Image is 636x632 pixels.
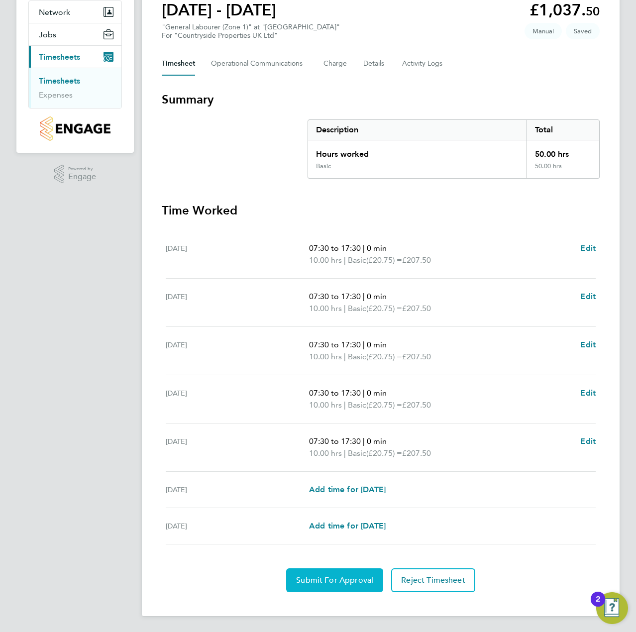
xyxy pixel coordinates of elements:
a: Go to home page [28,116,122,141]
button: Charge [323,52,347,76]
span: 07:30 to 17:30 [309,340,361,349]
div: [DATE] [166,520,309,532]
span: Edit [580,340,596,349]
div: 50.00 hrs [527,140,599,162]
span: Timesheets [39,52,80,62]
span: 10.00 hrs [309,304,342,313]
a: Edit [580,387,596,399]
span: | [344,448,346,458]
span: Reject Timesheet [401,575,465,585]
span: 10.00 hrs [309,400,342,410]
h3: Summary [162,92,600,107]
span: This timesheet is Saved. [566,23,600,39]
span: Edit [580,388,596,398]
span: | [344,400,346,410]
div: Summary [308,119,600,179]
span: | [344,255,346,265]
span: | [363,340,365,349]
span: (£20.75) = [366,448,402,458]
span: Network [39,7,70,17]
span: 0 min [367,436,387,446]
a: Edit [580,339,596,351]
div: Hours worked [308,140,527,162]
span: 07:30 to 17:30 [309,292,361,301]
span: Edit [580,436,596,446]
span: Engage [68,173,96,181]
span: (£20.75) = [366,255,402,265]
span: Jobs [39,30,56,39]
div: Description [308,120,527,140]
button: Timesheets [29,46,121,68]
span: 07:30 to 17:30 [309,436,361,446]
span: Edit [580,243,596,253]
div: [DATE] [166,242,309,266]
span: (£20.75) = [366,304,402,313]
a: Powered byEngage [54,165,97,184]
section: Timesheet [162,92,600,592]
a: Expenses [39,90,73,100]
span: | [344,352,346,361]
div: [DATE] [166,291,309,315]
span: Basic [348,447,366,459]
span: Basic [348,351,366,363]
a: Edit [580,291,596,303]
a: Edit [580,435,596,447]
button: Timesheet [162,52,195,76]
div: Total [527,120,599,140]
button: Open Resource Center, 2 new notifications [596,592,628,624]
div: "General Labourer (Zone 1)" at "[GEOGRAPHIC_DATA]" [162,23,340,40]
span: (£20.75) = [366,352,402,361]
span: (£20.75) = [366,400,402,410]
span: 0 min [367,388,387,398]
div: [DATE] [166,387,309,411]
span: £207.50 [402,304,431,313]
span: | [363,388,365,398]
span: £207.50 [402,400,431,410]
div: 50.00 hrs [527,162,599,178]
div: [DATE] [166,339,309,363]
span: 10.00 hrs [309,255,342,265]
div: 2 [596,599,600,612]
div: Timesheets [29,68,121,108]
span: Basic [348,303,366,315]
button: Activity Logs [402,52,444,76]
span: 10.00 hrs [309,352,342,361]
span: | [363,243,365,253]
div: [DATE] [166,435,309,459]
span: Add time for [DATE] [309,485,386,494]
div: For "Countryside Properties UK Ltd" [162,31,340,40]
a: Add time for [DATE] [309,520,386,532]
button: Reject Timesheet [391,568,475,592]
span: 50 [586,4,600,18]
span: 0 min [367,292,387,301]
h3: Time Worked [162,203,600,218]
span: | [363,436,365,446]
span: | [344,304,346,313]
button: Network [29,1,121,23]
a: Edit [580,242,596,254]
div: [DATE] [166,484,309,496]
span: 0 min [367,340,387,349]
span: 07:30 to 17:30 [309,388,361,398]
button: Jobs [29,23,121,45]
span: Basic [348,254,366,266]
span: 10.00 hrs [309,448,342,458]
span: | [363,292,365,301]
span: Add time for [DATE] [309,521,386,530]
span: Submit For Approval [296,575,373,585]
span: £207.50 [402,352,431,361]
span: Basic [348,399,366,411]
span: Edit [580,292,596,301]
app-decimal: £1,037. [530,0,600,19]
a: Timesheets [39,76,80,86]
button: Operational Communications [211,52,308,76]
span: 07:30 to 17:30 [309,243,361,253]
span: £207.50 [402,448,431,458]
span: This timesheet was manually created. [525,23,562,39]
span: £207.50 [402,255,431,265]
button: Submit For Approval [286,568,383,592]
button: Details [363,52,386,76]
span: Powered by [68,165,96,173]
a: Add time for [DATE] [309,484,386,496]
span: 0 min [367,243,387,253]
